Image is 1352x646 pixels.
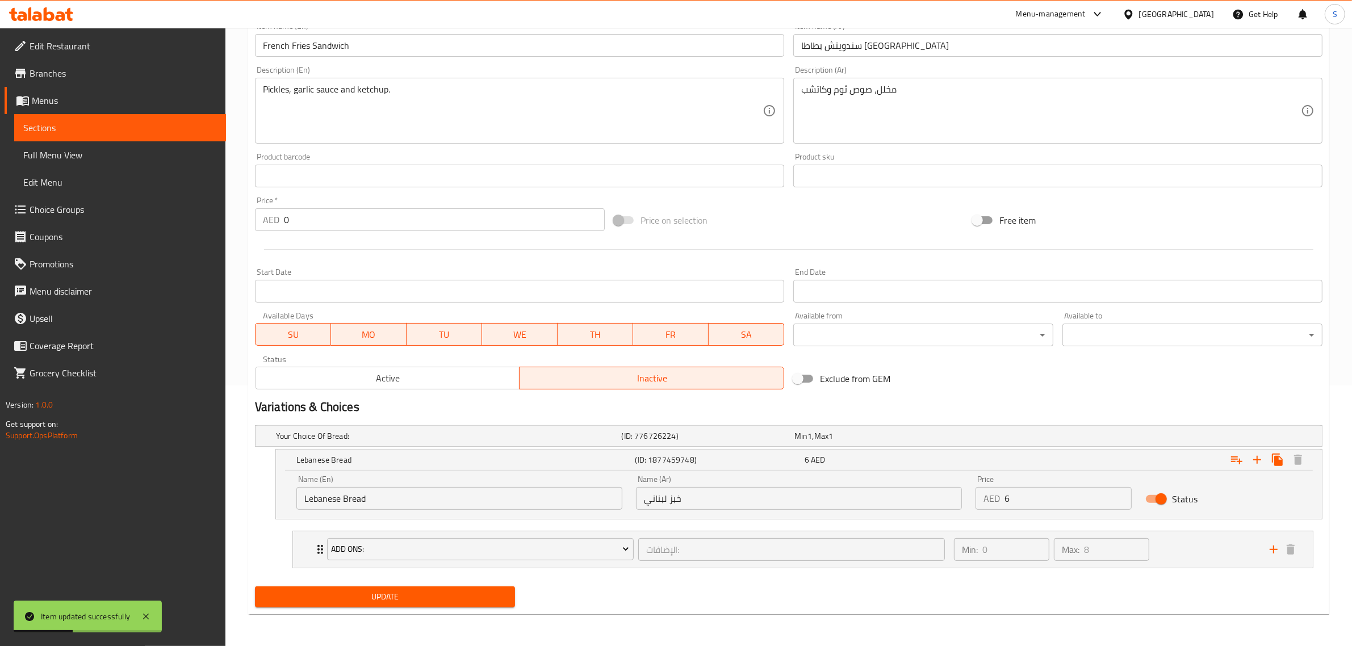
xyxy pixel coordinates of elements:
[30,312,217,325] span: Upsell
[1282,541,1299,558] button: delete
[5,32,226,60] a: Edit Restaurant
[293,531,1313,568] div: Expand
[23,121,217,135] span: Sections
[811,452,825,467] span: AED
[962,543,978,556] p: Min:
[1062,324,1322,346] div: ​
[1247,450,1267,470] button: Add new choice
[276,450,1322,470] div: Expand
[14,169,226,196] a: Edit Menu
[1062,543,1079,556] p: Max:
[558,323,633,346] button: TH
[283,526,1322,573] li: Expand
[1265,541,1282,558] button: add
[1288,450,1308,470] button: Delete Lebanese Bread
[828,429,833,443] span: 1
[30,366,217,380] span: Grocery Checklist
[633,323,709,346] button: FR
[411,326,478,343] span: TU
[794,429,807,443] span: Min
[487,326,553,343] span: WE
[5,196,226,223] a: Choice Groups
[5,332,226,359] a: Coverage Report
[30,284,217,298] span: Menu disclaimer
[331,542,629,556] span: Add Ons:
[255,323,331,346] button: SU
[6,397,34,412] span: Version:
[32,94,217,107] span: Menus
[23,148,217,162] span: Full Menu View
[1139,8,1214,20] div: [GEOGRAPHIC_DATA]
[260,370,516,387] span: Active
[30,257,217,271] span: Promotions
[5,305,226,332] a: Upsell
[5,223,226,250] a: Coupons
[14,141,226,169] a: Full Menu View
[482,323,558,346] button: WE
[793,324,1053,346] div: ​
[801,84,1301,138] textarea: مخلل، صوص ثوم وكاتشب
[814,429,828,443] span: Max
[641,213,708,227] span: Price on selection
[263,84,763,138] textarea: Pickles, garlic sauce and ketchup.
[255,367,520,389] button: Active
[1333,8,1337,20] span: S
[1004,487,1132,510] input: Please enter price
[30,39,217,53] span: Edit Restaurant
[622,430,790,442] h5: (ID: 776726224)
[793,34,1322,57] input: Enter name Ar
[255,398,1322,416] h2: Variations & Choices
[256,426,1322,446] div: Expand
[30,66,217,80] span: Branches
[296,487,622,510] input: Enter name En
[1267,450,1288,470] button: Clone new choice
[263,213,279,226] p: AED
[264,590,506,604] span: Update
[636,487,962,510] input: Enter name Ar
[807,429,812,443] span: 1
[793,165,1322,187] input: Please enter product sku
[407,323,482,346] button: TU
[331,323,407,346] button: MO
[524,370,780,387] span: Inactive
[999,213,1036,227] span: Free item
[23,175,217,189] span: Edit Menu
[296,454,631,465] h5: Lebanese Bread
[30,339,217,353] span: Coverage Report
[805,452,809,467] span: 6
[6,428,78,443] a: Support.OpsPlatform
[635,454,800,465] h5: (ID: 1877459748)
[35,397,53,412] span: 1.0.0
[255,34,784,57] input: Enter name En
[255,165,784,187] input: Please enter product barcode
[276,430,617,442] h5: Your Choice Of Bread:
[519,367,784,389] button: Inactive
[41,610,130,623] div: Item updated successfully
[983,492,1000,505] p: AED
[327,538,634,561] button: Add Ons:
[638,326,704,343] span: FR
[1016,7,1086,21] div: Menu-management
[284,208,605,231] input: Please enter price
[562,326,629,343] span: TH
[255,586,515,607] button: Update
[260,326,327,343] span: SU
[6,417,58,431] span: Get support on:
[5,250,226,278] a: Promotions
[820,372,890,385] span: Exclude from GEM
[30,230,217,244] span: Coupons
[336,326,402,343] span: MO
[14,114,226,141] a: Sections
[5,359,226,387] a: Grocery Checklist
[5,278,226,305] a: Menu disclaimer
[30,203,217,216] span: Choice Groups
[713,326,780,343] span: SA
[709,323,784,346] button: SA
[794,430,962,442] div: ,
[5,87,226,114] a: Menus
[5,60,226,87] a: Branches
[1172,492,1198,506] span: Status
